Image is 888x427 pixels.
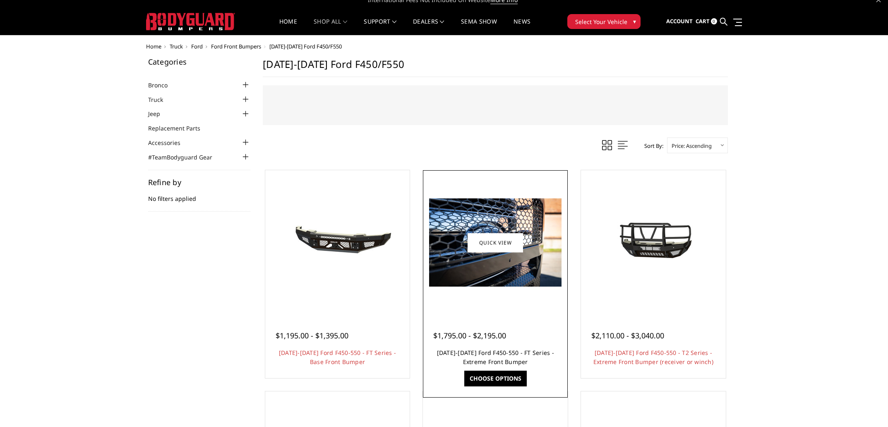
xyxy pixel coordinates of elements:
span: $2,110.00 - $3,040.00 [591,331,664,340]
a: Support [364,19,396,35]
a: Home [146,43,161,50]
a: News [514,19,530,35]
a: [DATE]-[DATE] Ford F450-550 - T2 Series - Extreme Front Bumper (receiver or winch) [593,349,713,366]
a: Jeep [148,109,170,118]
h5: Refine by [148,179,251,186]
a: 2023-2025 Ford F450-550 - T2 Series - Extreme Front Bumper (receiver or winch) [583,172,724,313]
a: Quick view [468,233,523,252]
a: 2023-2025 Ford F450-550 - FT Series - Extreme Front Bumper 2023-2025 Ford F450-550 - FT Series - ... [425,172,566,313]
a: Ford [191,43,203,50]
label: Sort By: [640,140,663,152]
div: No filters applied [148,179,251,212]
a: Dealers [413,19,444,35]
a: #TeamBodyguard Gear [148,153,223,162]
a: Choose Options [464,371,527,386]
span: [DATE]-[DATE] Ford F450/F550 [269,43,342,50]
a: Accessories [148,138,191,147]
span: $1,795.00 - $2,195.00 [433,331,506,340]
a: SEMA Show [461,19,497,35]
a: [DATE]-[DATE] Ford F450-550 - FT Series - Extreme Front Bumper [437,349,554,366]
img: 2023-2025 Ford F450-550 - FT Series - Base Front Bumper [271,212,403,274]
a: Replacement Parts [148,124,211,133]
a: Truck [170,43,183,50]
iframe: Chat Widget [847,387,888,427]
img: BODYGUARD BUMPERS [146,13,235,30]
span: $1,195.00 - $1,395.00 [276,331,348,340]
span: ▾ [633,17,636,26]
span: Account [666,17,693,25]
a: 2023-2025 Ford F450-550 - FT Series - Base Front Bumper [267,172,408,313]
span: Cart [696,17,710,25]
h1: [DATE]-[DATE] Ford F450/F550 [263,58,728,77]
a: Home [279,19,297,35]
a: Ford Front Bumpers [211,43,261,50]
a: Cart 0 [696,10,717,33]
img: 2023-2025 Ford F450-550 - T2 Series - Extreme Front Bumper (receiver or winch) [587,205,720,280]
img: 2023-2025 Ford F450-550 - FT Series - Extreme Front Bumper [429,198,562,287]
button: Select Your Vehicle [567,14,641,29]
a: shop all [314,19,347,35]
a: Truck [148,95,173,104]
a: Bronco [148,81,178,89]
a: [DATE]-[DATE] Ford F450-550 - FT Series - Base Front Bumper [279,349,396,366]
h5: Categories [148,58,251,65]
span: Select Your Vehicle [575,17,627,26]
a: Account [666,10,693,33]
span: 0 [711,18,717,24]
